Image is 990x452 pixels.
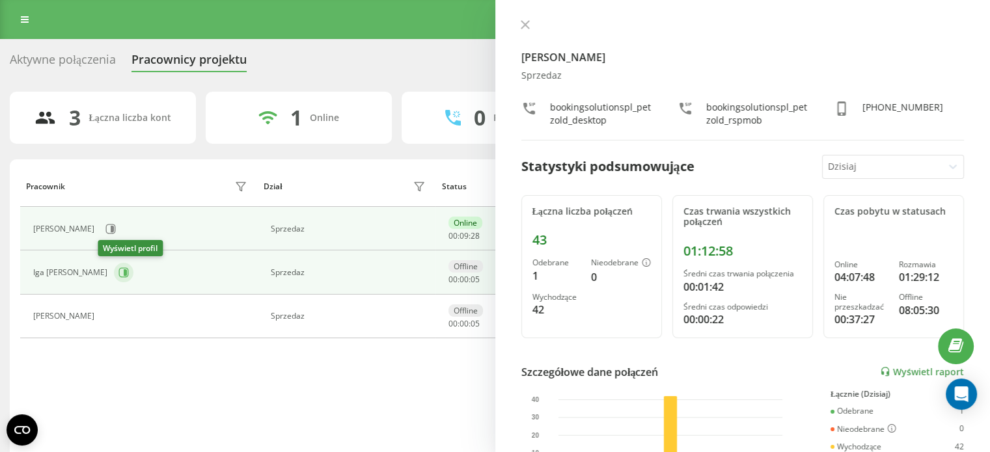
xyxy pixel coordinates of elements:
text: 40 [531,396,539,403]
div: 00:00:22 [683,312,802,327]
div: Online [834,260,888,269]
div: Pracownik [26,182,65,191]
div: [PERSON_NAME] [33,312,98,321]
div: 3 [69,105,81,130]
div: Statystyki podsumowujące [521,157,694,176]
span: 00 [460,274,469,285]
div: 1 [290,105,302,130]
div: Sprzedaz [271,224,429,233]
div: Open Intercom Messenger [946,379,977,410]
div: Iga [PERSON_NAME] [33,268,111,277]
div: 43 [532,232,651,248]
div: 0 [474,105,486,130]
div: [PERSON_NAME] [33,224,98,233]
div: Rozmawiają [493,113,545,124]
div: 00:37:27 [834,312,888,327]
div: Nie przeszkadzać [834,293,888,312]
span: 00 [448,318,458,329]
div: Sprzedaz [271,312,429,321]
div: 1 [959,406,964,416]
div: Odebrane [532,258,581,267]
div: Łączna liczba połączeń [532,206,651,217]
div: Wyświetl profil [98,240,163,256]
div: Sprzedaz [271,268,429,277]
span: 00 [448,274,458,285]
div: Offline [448,304,483,317]
div: Rozmawia [899,260,953,269]
div: Łączna liczba kont [89,113,171,124]
div: 04:07:48 [834,269,888,285]
div: Średni czas odpowiedzi [683,302,802,312]
div: : : [448,319,480,328]
div: Dział [264,182,282,191]
div: 0 [959,424,964,434]
div: 0 [591,269,651,285]
div: bookingsolutionspl_petzold_rspmob [706,101,808,127]
div: Odebrane [831,406,873,416]
div: Sprzedaz [521,70,965,81]
div: Średni czas trwania połączenia [683,269,802,278]
div: Nieodebrane [591,258,651,269]
span: 05 [471,318,480,329]
div: Aktywne połączenia [10,53,116,73]
text: 30 [531,414,539,421]
div: 00:01:42 [683,279,802,295]
div: : : [448,275,480,284]
span: 00 [460,318,469,329]
div: : : [448,232,480,241]
a: Wyświetl raport [880,366,964,377]
div: 01:29:12 [899,269,953,285]
div: Status [442,182,467,191]
span: 09 [460,230,469,241]
div: Online [310,113,339,124]
div: Czas trwania wszystkich połączeń [683,206,802,228]
span: 05 [471,274,480,285]
h4: [PERSON_NAME] [521,49,965,65]
div: [PHONE_NUMBER] [862,101,943,127]
div: Czas pobytu w statusach [834,206,953,217]
div: Wychodzące [831,442,881,451]
div: 42 [532,302,581,317]
div: Online [448,217,482,229]
div: Łącznie (Dzisiaj) [831,390,964,399]
span: 00 [448,230,458,241]
text: 20 [531,431,539,438]
div: 01:12:58 [683,243,802,259]
div: 42 [955,442,964,451]
div: 08:05:30 [899,302,953,318]
div: 1 [532,268,581,284]
div: Szczegółowe dane połączeń [521,364,659,380]
div: Wychodzące [532,293,581,302]
span: 28 [471,230,480,241]
div: Pracownicy projektu [131,53,247,73]
div: Offline [448,260,483,273]
div: Nieodebrane [831,424,896,434]
div: bookingsolutionspl_petzold_desktop [550,101,652,127]
div: Offline [899,293,953,302]
button: Open CMP widget [7,414,38,445]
